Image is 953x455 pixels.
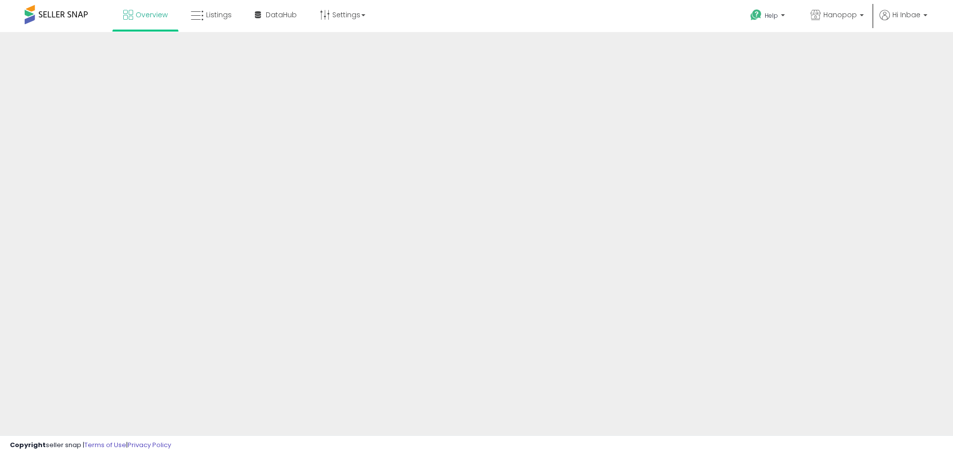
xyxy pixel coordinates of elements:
[10,441,171,450] div: seller snap | |
[892,10,920,20] span: Hi Inbae
[128,440,171,450] a: Privacy Policy
[742,1,795,32] a: Help
[750,9,762,21] i: Get Help
[136,10,168,20] span: Overview
[765,11,778,20] span: Help
[206,10,232,20] span: Listings
[880,10,927,32] a: Hi Inbae
[84,440,126,450] a: Terms of Use
[266,10,297,20] span: DataHub
[10,440,46,450] strong: Copyright
[823,10,857,20] span: Hanopop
